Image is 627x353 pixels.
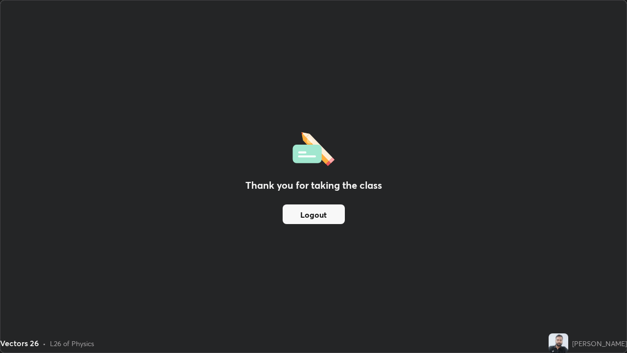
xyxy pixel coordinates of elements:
[292,129,335,166] img: offlineFeedback.1438e8b3.svg
[50,338,94,349] div: L26 of Physics
[43,338,46,349] div: •
[245,178,382,193] h2: Thank you for taking the class
[572,338,627,349] div: [PERSON_NAME]
[283,204,345,224] button: Logout
[549,333,568,353] img: e83d2e5d0cb24c88a75dbe19726ba663.jpg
